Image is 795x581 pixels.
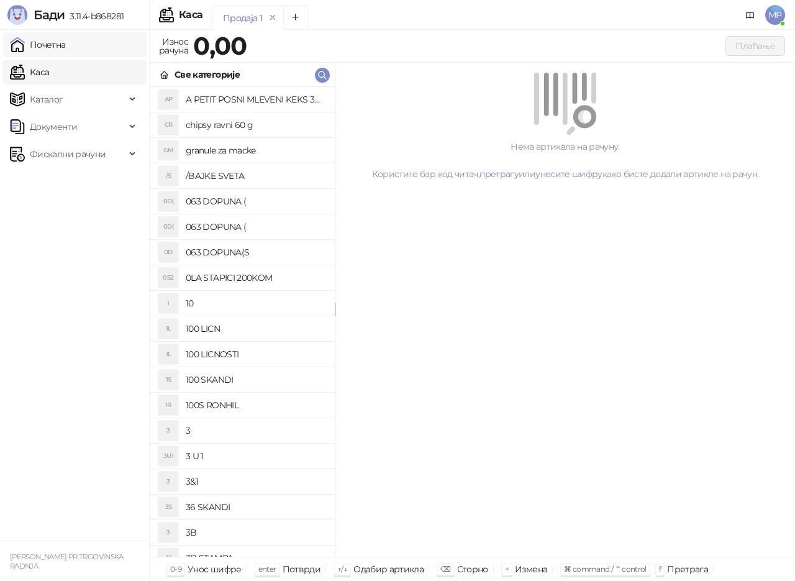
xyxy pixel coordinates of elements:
[193,30,247,61] strong: 0,00
[158,370,178,390] div: 1S
[186,370,325,390] h4: 100 SKANDI
[10,60,49,85] a: Каса
[186,166,325,186] h4: /BAJKE SVETA
[7,5,27,25] img: Logo
[65,11,124,22] span: 3.11.4-b868281
[659,564,661,574] span: f
[667,561,708,577] div: Претрага
[457,561,488,577] div: Сторно
[179,10,202,20] div: Каса
[440,564,450,574] span: ⌫
[158,115,178,135] div: CR
[158,217,178,237] div: 0D(
[150,87,335,557] div: grid
[34,7,65,22] span: Бади
[186,497,325,517] h4: 36 SKANDI
[337,564,347,574] span: ↑/↓
[186,115,325,135] h4: chipsy ravni 60 g
[188,561,242,577] div: Унос шифре
[158,89,178,109] div: AP
[158,191,178,211] div: 0D(
[158,166,178,186] div: /S
[505,564,509,574] span: +
[158,395,178,415] div: 1R
[158,548,178,568] div: 3S
[515,561,547,577] div: Измена
[158,319,178,339] div: 1L
[283,561,321,577] div: Потврди
[186,548,325,568] h4: 3B STAMPA
[186,344,325,364] h4: 100 LICNOSTI
[158,523,178,542] div: 3
[158,344,178,364] div: 1L
[353,561,424,577] div: Одабир артикла
[158,421,178,441] div: 3
[170,564,181,574] span: 0-9
[186,395,325,415] h4: 100S RONHIL
[158,242,178,262] div: 0D
[186,242,325,262] h4: 063 DOPUNA(S
[158,268,178,288] div: 0S2
[186,191,325,211] h4: 063 DOPUNA (
[186,523,325,542] h4: 3B
[158,497,178,517] div: 3S
[535,168,602,180] a: унесите шифру
[186,217,325,237] h4: 063 DOPUNA (
[186,140,325,160] h4: granule za macke
[186,421,325,441] h4: 3
[158,293,178,313] div: 1
[258,564,276,574] span: enter
[30,142,106,167] span: Фискални рачуни
[186,89,325,109] h4: A PETIT POSNI MLEVENI KEKS 300G
[30,87,63,112] span: Каталог
[30,114,77,139] span: Документи
[10,552,124,570] small: [PERSON_NAME] PR TRGOVINSKA RADNJA
[725,36,785,56] button: Плаћање
[186,268,325,288] h4: 0LA STAPICI 200KOM
[765,5,785,25] span: MP
[186,293,325,313] h4: 10
[740,5,760,25] a: Документација
[265,12,281,23] button: remove
[158,446,178,466] div: 3U1
[223,11,262,25] div: Продаја 1
[283,5,308,30] button: Add tab
[157,34,191,58] div: Износ рачуна
[479,168,519,180] a: претрагу
[175,68,240,81] div: Све категорије
[186,319,325,339] h4: 100 LICN
[186,446,325,466] h4: 3 U 1
[10,32,66,57] a: Почетна
[564,564,647,574] span: ⌘ command / ⌃ control
[350,140,780,181] div: Нема артикала на рачуну. Користите бар код читач, или како бисте додали артикле на рачун.
[186,472,325,492] h4: 3&1
[158,140,178,160] div: GM
[158,472,178,492] div: 3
